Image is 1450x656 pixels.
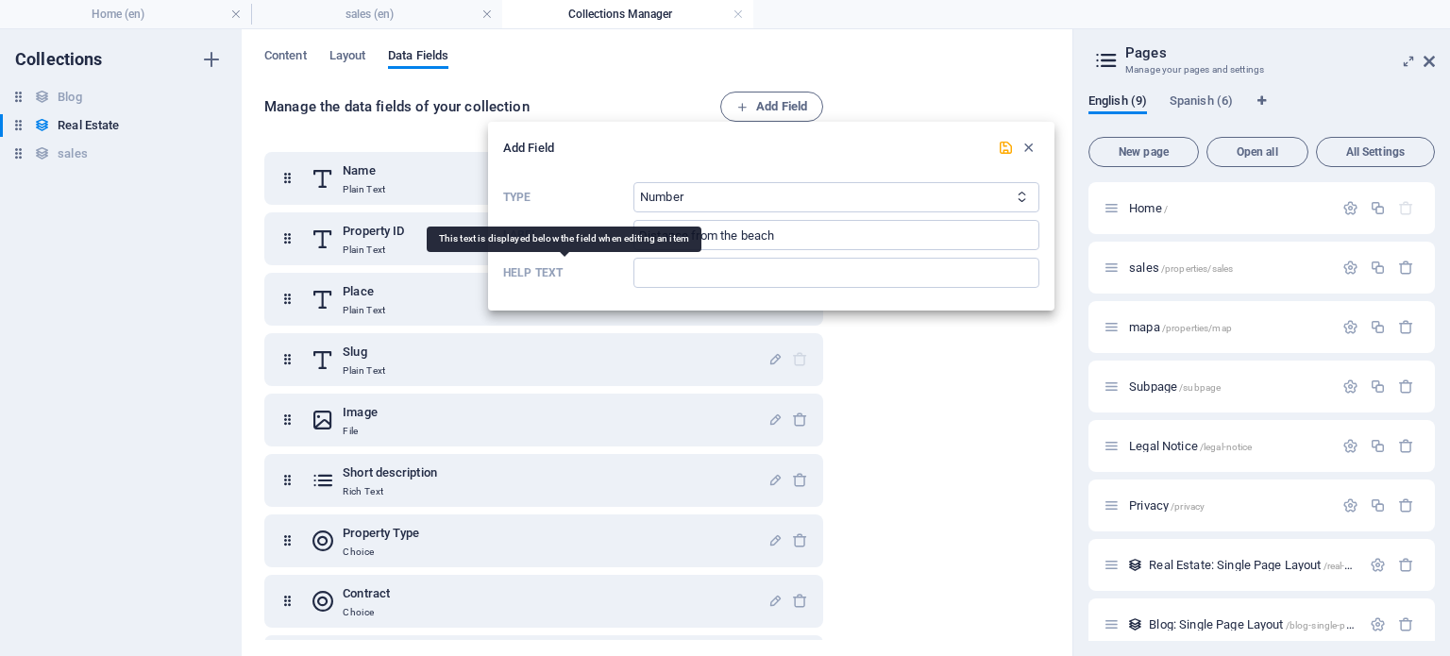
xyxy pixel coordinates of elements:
h6: Add Field [503,137,994,160]
p: Label [503,227,626,243]
p: Help text [503,265,626,280]
div: Label [633,220,1039,250]
div: Help text [633,258,1039,288]
div: Type [633,182,1039,212]
p: Type [503,190,626,205]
